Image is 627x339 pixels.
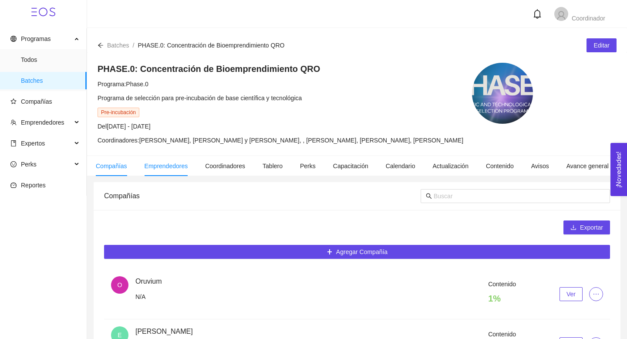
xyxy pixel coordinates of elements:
[135,328,193,335] span: [PERSON_NAME]
[560,287,583,301] button: Ver
[10,36,17,42] span: global
[570,224,576,231] span: download
[533,9,542,19] span: bell
[572,15,605,22] span: Coordinador
[566,289,576,299] span: Ver
[488,331,516,338] span: Contenido
[21,72,80,89] span: Batches
[488,281,516,288] span: Contenido
[21,182,46,189] span: Reportes
[118,276,122,294] span: O
[590,291,603,298] span: ellipsis
[336,247,388,257] span: Agregar Compañía
[21,98,52,105] span: Compañías
[96,163,127,169] span: Compañías
[135,278,162,285] span: Oruvium
[107,42,129,49] span: Batches
[21,35,51,42] span: Programas
[386,163,415,169] span: Calendario
[556,10,566,21] span: user
[531,163,549,169] span: Avisos
[333,163,368,169] span: Capacitación
[104,183,421,208] div: Compañías
[21,140,45,147] span: Expertos
[21,119,64,126] span: Emprendedores
[587,38,617,52] button: Editar
[488,292,516,305] h4: 1 %
[580,223,603,232] span: Exportar
[426,193,432,199] span: search
[432,163,469,169] span: Actualización
[10,182,17,188] span: dashboard
[98,95,302,102] span: Programa de selección para pre-incubación de base científica y tecnológica
[205,163,245,169] span: Coordinadores
[21,51,80,68] span: Todos
[138,42,284,49] span: PHASE.0: Concentración de Bioemprendimiento QRO
[10,161,17,167] span: smile
[589,287,603,301] button: ellipsis
[98,108,139,117] span: Pre-incubación
[263,163,283,169] span: Tablero
[593,41,610,50] span: Editar
[104,245,610,259] button: plusAgregar Compañía
[145,163,188,169] span: Emprendedores
[10,140,17,146] span: book
[21,161,37,168] span: Perks
[10,98,17,105] span: star
[98,81,148,88] span: Programa: Phase.0
[566,163,609,169] span: Avance general
[486,163,514,169] span: Contenido
[98,63,463,75] h4: PHASE.0: Concentración de Bioemprendimiento QRO
[327,249,333,256] span: plus
[300,163,316,169] span: Perks
[98,137,463,144] span: Coordinadores: [PERSON_NAME], [PERSON_NAME] y [PERSON_NAME], , [PERSON_NAME], [PERSON_NAME], [PER...
[133,42,135,49] span: /
[10,119,17,125] span: team
[98,42,104,48] span: arrow-left
[434,191,605,201] input: Buscar
[610,143,627,196] button: Open Feedback Widget
[98,123,151,130] span: Del [DATE] - [DATE]
[563,220,610,234] button: downloadExportar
